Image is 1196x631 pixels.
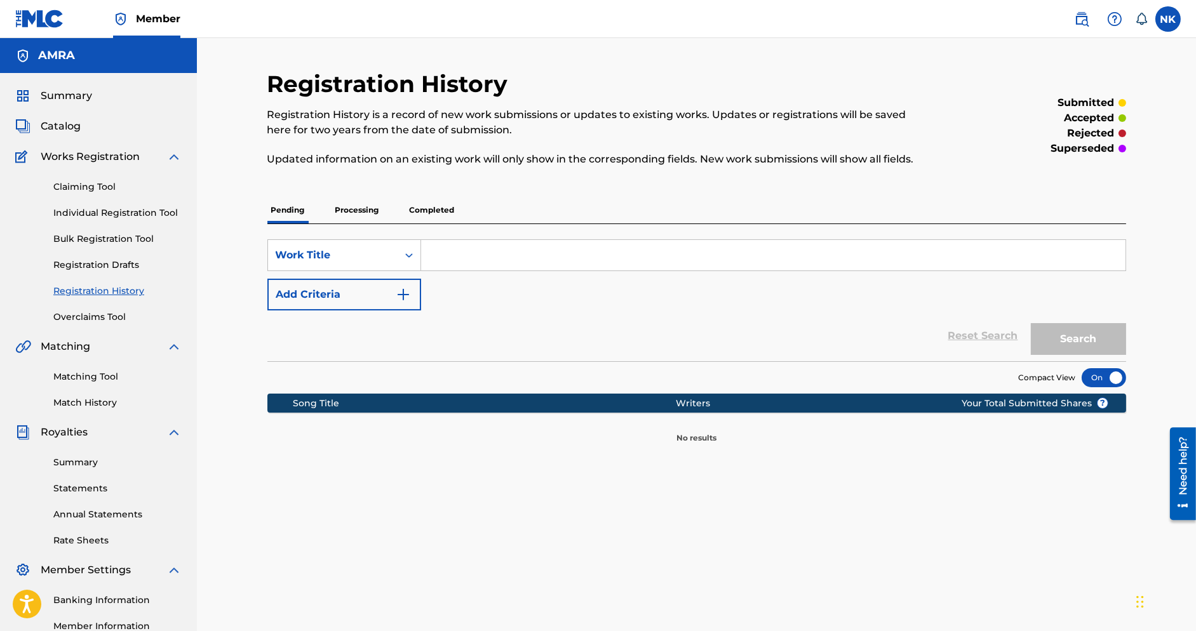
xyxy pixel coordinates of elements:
[15,425,30,440] img: Royalties
[1065,110,1115,126] p: accepted
[267,197,309,223] p: Pending
[1155,6,1181,32] div: User Menu
[53,482,182,495] a: Statements
[15,562,30,578] img: Member Settings
[1136,583,1144,621] div: Drag
[53,284,182,298] a: Registration History
[41,425,88,440] span: Royalties
[136,11,180,26] span: Member
[1160,423,1196,525] iframe: Resource Center
[41,562,131,578] span: Member Settings
[41,149,140,164] span: Works Registration
[15,119,30,134] img: Catalog
[53,456,182,469] a: Summary
[267,70,514,98] h2: Registration History
[1098,398,1108,408] span: ?
[53,396,182,409] a: Match History
[41,88,92,103] span: Summary
[15,339,31,354] img: Matching
[166,425,182,440] img: expand
[15,10,64,28] img: MLC Logo
[53,232,182,246] a: Bulk Registration Tool
[53,534,182,547] a: Rate Sheets
[1102,6,1127,32] div: Help
[53,258,182,272] a: Registration Drafts
[15,48,30,63] img: Accounts
[293,397,676,410] div: Song Title
[1058,95,1115,110] p: submitted
[1019,372,1076,383] span: Compact View
[267,279,421,310] button: Add Criteria
[15,88,30,103] img: Summary
[53,310,182,324] a: Overclaims Tool
[276,248,390,263] div: Work Title
[332,197,383,223] p: Processing
[1068,126,1115,141] p: rejected
[396,287,411,302] img: 9d2ae6d4665cec9f34b9.svg
[41,339,90,354] span: Matching
[15,88,92,103] a: SummarySummary
[38,48,75,63] h5: AMRA
[1132,570,1196,631] iframe: Chat Widget
[1135,13,1148,25] div: Notifications
[166,562,182,578] img: expand
[676,397,1002,410] div: Writers
[166,339,182,354] img: expand
[1051,141,1115,156] p: superseded
[166,149,182,164] img: expand
[41,119,81,134] span: Catalog
[53,206,182,220] a: Individual Registration Tool
[1107,11,1122,27] img: help
[267,239,1126,361] form: Search Form
[53,370,182,383] a: Matching Tool
[113,11,128,27] img: Top Rightsholder
[962,397,1108,410] span: Your Total Submitted Shares
[267,107,929,138] p: Registration History is a record of new work submissions or updates to existing works. Updates or...
[676,417,716,444] p: No results
[15,119,81,134] a: CatalogCatalog
[1069,6,1094,32] a: Public Search
[53,594,182,607] a: Banking Information
[53,180,182,194] a: Claiming Tool
[406,197,459,223] p: Completed
[1074,11,1089,27] img: search
[267,152,929,167] p: Updated information on an existing work will only show in the corresponding fields. New work subm...
[15,149,32,164] img: Works Registration
[53,508,182,521] a: Annual Statements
